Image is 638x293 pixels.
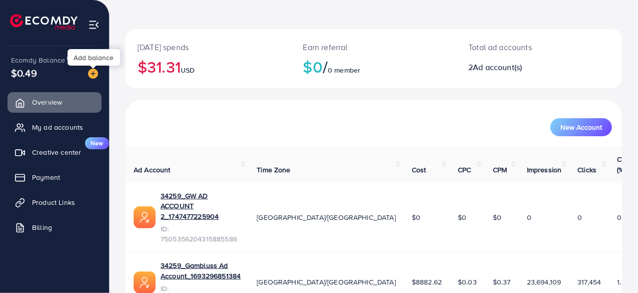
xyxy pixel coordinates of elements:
[8,117,102,137] a: My ad accounts
[161,224,241,244] span: ID: 7505356204315885586
[412,277,442,287] span: $8882.62
[458,277,477,287] span: $0.03
[458,212,466,222] span: $0
[468,41,568,53] p: Total ad accounts
[138,57,279,76] h2: $31.31
[493,165,507,175] span: CPM
[577,165,596,175] span: Clicks
[181,65,195,75] span: USD
[527,277,561,287] span: 23,694,109
[8,167,102,187] a: Payment
[161,191,241,221] a: 34259_GW AD ACCOUNT 2_1747477225904
[138,41,279,53] p: [DATE] spends
[161,260,241,281] a: 34259_Gambluss Ad Account_1693296851384
[32,222,52,232] span: Billing
[303,41,445,53] p: Earn referral
[134,206,156,228] img: ic-ads-acc.e4c84228.svg
[577,212,582,222] span: 0
[8,192,102,212] a: Product Links
[412,165,426,175] span: Cost
[10,14,78,30] img: logo
[32,197,75,207] span: Product Links
[11,66,37,80] span: $0.49
[458,165,471,175] span: CPC
[32,147,81,157] span: Creative center
[8,92,102,112] a: Overview
[577,277,601,287] span: 317,454
[617,154,630,174] span: CTR (%)
[32,97,62,107] span: Overview
[493,277,511,287] span: $0.37
[88,19,100,31] img: menu
[32,172,60,182] span: Payment
[85,137,109,149] span: New
[493,212,501,222] span: $0
[303,57,445,76] h2: $0
[11,55,65,65] span: Ecomdy Balance
[560,124,602,131] span: New Account
[257,212,396,222] span: [GEOGRAPHIC_DATA]/[GEOGRAPHIC_DATA]
[595,248,630,285] iframe: Chat
[8,142,102,162] a: Creative centerNew
[8,217,102,237] a: Billing
[134,165,171,175] span: Ad Account
[617,212,622,222] span: 0
[468,63,568,72] h2: 2
[550,118,612,136] button: New Account
[88,69,98,79] img: image
[473,62,522,73] span: Ad account(s)
[527,212,531,222] span: 0
[412,212,420,222] span: $0
[68,49,120,66] div: Add balance
[257,165,290,175] span: Time Zone
[527,165,562,175] span: Impression
[328,65,360,75] span: 0 member
[323,55,328,78] span: /
[257,277,396,287] span: [GEOGRAPHIC_DATA]/[GEOGRAPHIC_DATA]
[32,122,83,132] span: My ad accounts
